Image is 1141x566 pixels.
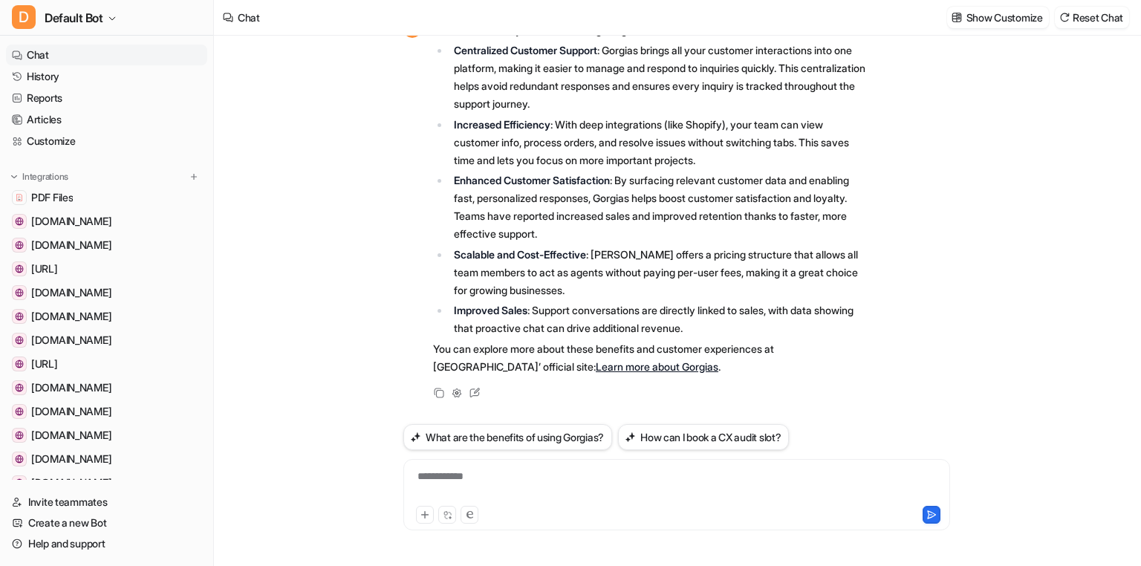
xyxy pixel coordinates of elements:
img: dashboard.eesel.ai [15,264,24,273]
img: www.example.com [15,455,24,463]
img: reset [1059,12,1070,23]
strong: Enhanced Customer Satisfaction [454,174,610,186]
p: : [PERSON_NAME] offers a pricing structure that allows all team members to act as agents without ... [454,246,868,299]
button: Reset Chat [1055,7,1129,28]
img: gorgiasio.webflow.io [15,217,24,226]
a: dashboard.eesel.ai[URL] [6,258,207,279]
a: amplitude.com[DOMAIN_NAME] [6,282,207,303]
img: faq.heartandsoil.co [15,478,24,487]
span: D [12,5,36,29]
a: Help and support [6,533,207,554]
a: gorgiasio.webflow.io[DOMAIN_NAME] [6,211,207,232]
img: mail.google.com [15,383,24,392]
a: History [6,66,207,87]
a: Invite teammates [6,492,207,513]
p: Show Customize [966,10,1043,25]
span: [DOMAIN_NAME] [31,238,111,253]
span: Default Bot [45,7,103,28]
span: [DOMAIN_NAME] [31,214,111,229]
strong: Improved Sales [454,304,527,316]
span: [URL] [31,357,58,371]
img: www.figma.com [15,336,24,345]
p: : With deep integrations (like Shopify), your team can view customer info, process orders, and re... [454,116,868,169]
p: You can explore more about these benefits and customer experiences at [GEOGRAPHIC_DATA]’ official... [433,340,868,376]
a: meet.google.com[DOMAIN_NAME] [6,425,207,446]
span: [URL] [31,261,58,276]
span: [DOMAIN_NAME] [31,475,111,490]
button: Show Customize [947,7,1049,28]
button: Integrations [6,169,73,184]
button: How can I book a CX audit slot? [618,424,789,450]
a: PDF FilesPDF Files [6,187,207,208]
p: : By surfacing relevant customer data and enabling fast, personalized responses, Gorgias helps bo... [454,172,868,243]
img: github.com [15,407,24,416]
span: [DOMAIN_NAME] [31,380,111,395]
a: Learn more about Gorgias [596,360,718,373]
img: PDF Files [15,193,24,202]
img: expand menu [9,172,19,182]
span: [DOMAIN_NAME] [31,452,111,466]
a: www.figma.com[DOMAIN_NAME] [6,330,207,351]
img: menu_add.svg [189,172,199,182]
a: Articles [6,109,207,130]
strong: Centralized Customer Support [454,44,597,56]
span: [DOMAIN_NAME] [31,404,111,419]
a: chatgpt.com[DOMAIN_NAME] [6,306,207,327]
a: mail.google.com[DOMAIN_NAME] [6,377,207,398]
p: Integrations [22,171,68,183]
a: www.atlassian.com[DOMAIN_NAME] [6,235,207,256]
img: customize [952,12,962,23]
a: www.example.com[DOMAIN_NAME] [6,449,207,469]
span: [DOMAIN_NAME] [31,309,111,324]
a: Create a new Bot [6,513,207,533]
a: www.eesel.ai[URL] [6,354,207,374]
a: Customize [6,131,207,152]
a: Reports [6,88,207,108]
p: : Gorgias brings all your customer interactions into one platform, making it easier to manage and... [454,42,868,113]
div: Chat [238,10,260,25]
img: amplitude.com [15,288,24,297]
img: meet.google.com [15,431,24,440]
strong: Scalable and Cost-Effective [454,248,586,261]
a: Chat [6,45,207,65]
img: www.atlassian.com [15,241,24,250]
img: www.eesel.ai [15,360,24,368]
a: faq.heartandsoil.co[DOMAIN_NAME] [6,472,207,493]
strong: Increased Efficiency [454,118,550,131]
span: PDF Files [31,190,73,205]
img: chatgpt.com [15,312,24,321]
span: [DOMAIN_NAME] [31,285,111,300]
span: [DOMAIN_NAME] [31,333,111,348]
button: What are the benefits of using Gorgias? [403,424,612,450]
p: : Support conversations are directly linked to sales, with data showing that proactive chat can d... [454,302,868,337]
span: [DOMAIN_NAME] [31,428,111,443]
a: github.com[DOMAIN_NAME] [6,401,207,422]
